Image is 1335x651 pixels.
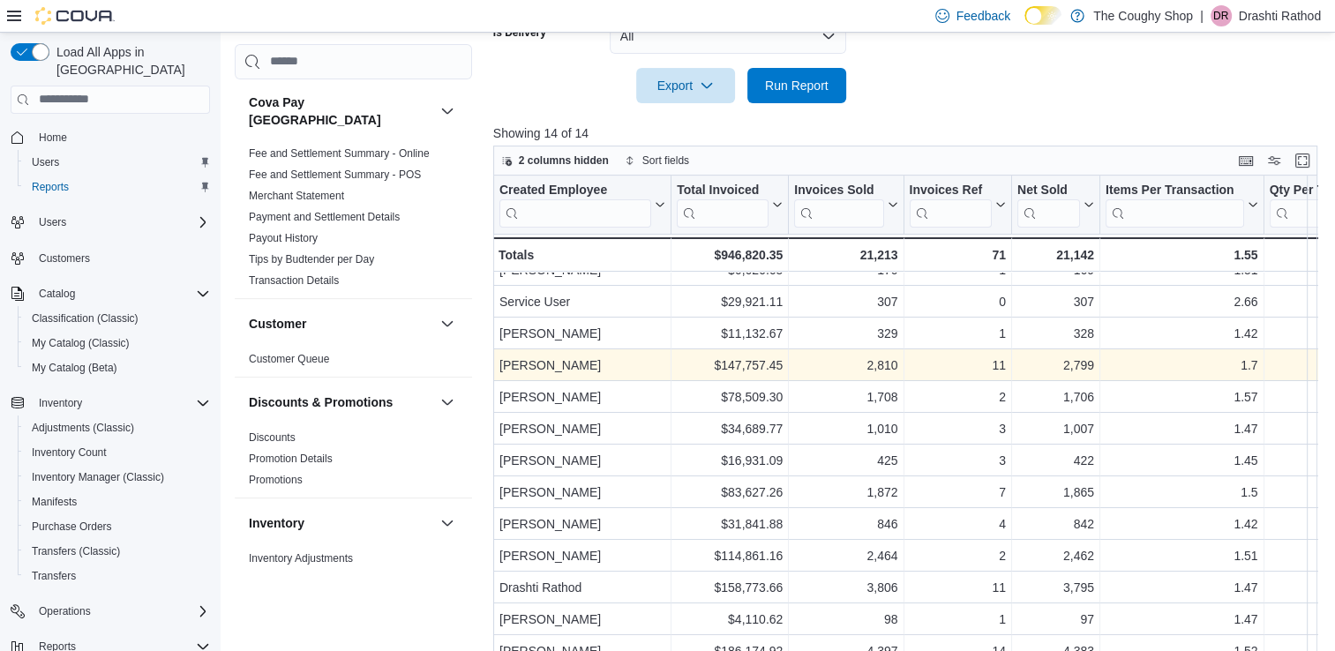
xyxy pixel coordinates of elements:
div: $29,921.11 [677,291,783,312]
h3: Customer [249,315,306,333]
span: Home [32,126,210,148]
div: 97 [1017,609,1094,630]
div: [PERSON_NAME] [499,386,665,408]
span: Inventory Count [25,442,210,463]
div: [PERSON_NAME] [499,513,665,535]
button: Catalog [32,283,82,304]
span: Customers [39,251,90,266]
a: Home [32,127,74,148]
div: 1.45 [1106,450,1258,471]
div: $147,757.45 [677,355,783,376]
span: My Catalog (Beta) [25,357,210,378]
div: 11 [909,355,1005,376]
button: Inventory [32,393,89,414]
button: Inventory [4,391,217,415]
div: 170 [794,259,897,281]
div: $946,820.35 [677,244,783,266]
button: Sort fields [618,150,696,171]
div: 846 [794,513,897,535]
p: Drashti Rathod [1239,5,1321,26]
div: Discounts & Promotions [235,427,472,498]
div: 21,142 [1017,244,1094,266]
div: Items Per Transaction [1106,182,1244,198]
a: Manifests [25,491,84,513]
button: Keyboard shortcuts [1235,150,1256,171]
div: $16,931.09 [677,450,783,471]
span: My Catalog (Beta) [32,361,117,375]
span: Purchase Orders [32,520,112,534]
span: Run Report [765,77,829,94]
button: Net Sold [1017,182,1094,227]
div: 1.55 [1106,244,1258,266]
span: Promotion Details [249,452,333,466]
div: 98 [794,609,897,630]
div: 2.66 [1106,291,1258,312]
button: Items Per Transaction [1106,182,1258,227]
div: 21,213 [794,244,897,266]
span: Sort fields [642,153,689,168]
div: 307 [794,291,897,312]
div: 3,795 [1017,577,1094,598]
a: Adjustments (Classic) [25,417,141,438]
a: Promotions [249,474,303,486]
button: Customer [249,315,433,333]
a: Payout History [249,232,318,244]
div: $114,861.16 [677,545,783,566]
a: Fee and Settlement Summary - Online [249,147,430,160]
div: [PERSON_NAME] [499,323,665,344]
span: Purchase Orders [25,516,210,537]
button: Cova Pay [GEOGRAPHIC_DATA] [249,94,433,129]
div: $34,689.77 [677,418,783,439]
div: 3 [909,418,1005,439]
a: Fee and Settlement Summary - POS [249,168,421,181]
label: Is Delivery [493,26,546,40]
a: Purchase Orders [25,516,119,537]
a: Transfers (Classic) [25,541,127,562]
span: Feedback [956,7,1010,25]
button: All [610,19,846,54]
a: Inventory Adjustments [249,552,353,565]
span: My Catalog (Classic) [25,333,210,354]
a: Tips by Budtender per Day [249,253,374,266]
span: Payment and Settlement Details [249,210,400,224]
span: Discounts [249,430,296,445]
span: Inventory [32,393,210,414]
button: Operations [4,599,217,624]
div: 1,865 [1017,482,1094,503]
div: 422 [1017,450,1094,471]
span: Transfers (Classic) [25,541,210,562]
div: $6,626.65 [677,259,783,281]
div: 1.42 [1106,323,1258,344]
div: 1.42 [1106,513,1258,535]
a: Classification (Classic) [25,308,146,329]
span: Fee and Settlement Summary - POS [249,168,421,182]
a: Inventory Manager (Classic) [25,467,171,488]
button: Display options [1264,150,1285,171]
div: $4,110.62 [677,609,783,630]
div: 1.51 [1106,545,1258,566]
span: Inventory [39,396,82,410]
div: 307 [1017,291,1094,312]
span: Reports [32,180,69,194]
span: Classification (Classic) [32,311,139,325]
span: Load All Apps in [GEOGRAPHIC_DATA] [49,43,210,79]
div: 1,007 [1017,418,1094,439]
button: Run Report [747,68,846,103]
span: Users [32,155,59,169]
div: [PERSON_NAME] [499,450,665,471]
a: Transfers [25,565,83,587]
span: Operations [32,601,210,622]
div: $78,509.30 [677,386,783,408]
div: [PERSON_NAME] [499,418,665,439]
button: Operations [32,601,98,622]
button: Customers [4,245,217,271]
span: Catalog [32,283,210,304]
span: Merchant Statement [249,189,344,203]
div: 1 [909,259,1005,281]
span: DR [1213,5,1228,26]
div: 169 [1017,259,1094,281]
p: Showing 14 of 14 [493,124,1326,142]
div: Created Employee [499,182,651,198]
button: My Catalog (Beta) [18,355,217,380]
